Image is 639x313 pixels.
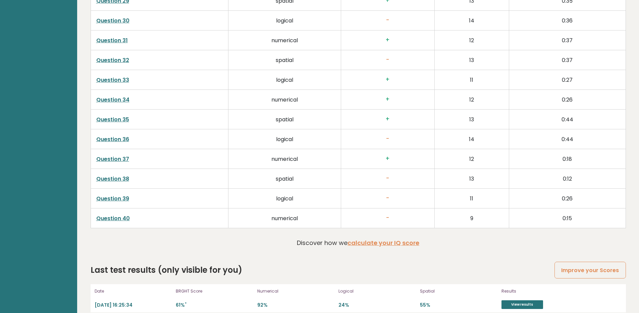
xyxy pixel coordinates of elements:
[96,135,129,143] a: Question 36
[228,50,341,70] td: spatial
[509,90,626,110] td: 0:26
[228,11,341,30] td: logical
[91,264,242,276] h2: Last test results (only visible for you)
[434,189,509,208] td: 11
[228,149,341,169] td: numerical
[348,239,419,247] a: calculate your IQ score
[347,17,429,24] h3: -
[347,116,429,123] h3: +
[297,238,419,247] p: Discover how we
[347,155,429,162] h3: +
[96,195,129,202] a: Question 39
[434,129,509,149] td: 14
[228,208,341,228] td: numerical
[501,288,572,294] p: Results
[96,37,128,44] a: Question 31
[347,135,429,142] h3: -
[420,288,497,294] p: Spatial
[509,70,626,90] td: 0:27
[228,129,341,149] td: logical
[434,30,509,50] td: 12
[176,288,253,294] p: BRGHT Score
[509,11,626,30] td: 0:36
[434,50,509,70] td: 13
[96,175,129,183] a: Question 38
[96,76,129,84] a: Question 33
[95,288,172,294] p: Date
[509,30,626,50] td: 0:37
[554,262,626,279] a: Improve your Scores
[434,70,509,90] td: 11
[501,300,543,309] a: View results
[257,302,335,308] p: 92%
[509,129,626,149] td: 0:44
[228,189,341,208] td: logical
[347,175,429,182] h3: -
[96,214,130,222] a: Question 40
[96,116,129,123] a: Question 35
[228,110,341,129] td: spatial
[347,56,429,63] h3: -
[347,96,429,103] h3: +
[228,30,341,50] td: numerical
[347,76,429,83] h3: +
[228,90,341,110] td: numerical
[434,149,509,169] td: 12
[434,11,509,30] td: 14
[434,169,509,189] td: 13
[420,302,497,308] p: 55%
[509,50,626,70] td: 0:37
[434,208,509,228] td: 9
[96,17,129,24] a: Question 30
[96,56,129,64] a: Question 32
[509,208,626,228] td: 0:15
[228,169,341,189] td: spatial
[96,155,129,163] a: Question 37
[176,302,253,308] p: 61%
[347,214,429,222] h3: -
[434,90,509,110] td: 12
[96,96,129,104] a: Question 34
[509,110,626,129] td: 0:44
[228,70,341,90] td: logical
[257,288,335,294] p: Numerical
[509,189,626,208] td: 0:26
[509,149,626,169] td: 0:18
[347,195,429,202] h3: -
[347,37,429,44] h3: +
[509,169,626,189] td: 0:12
[338,288,416,294] p: Logical
[95,302,172,308] p: [DATE] 16:25:34
[338,302,416,308] p: 24%
[434,110,509,129] td: 13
